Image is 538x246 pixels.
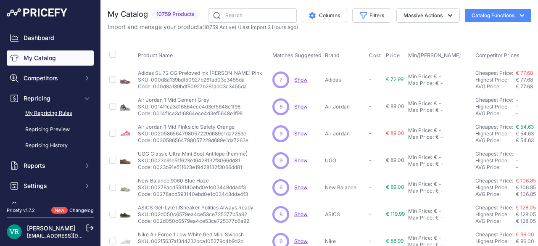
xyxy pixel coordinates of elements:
[108,23,298,31] p: Import and manage your products
[386,52,401,59] button: Price
[437,73,441,80] div: -
[138,130,248,137] p: SKU: 0020586564798057229d689e1da7263e
[280,103,282,111] span: 6
[475,231,513,238] a: Cheapest Price:
[280,76,282,84] span: 7
[516,97,518,103] span: -
[294,157,308,164] span: Show
[138,177,248,184] p: New Balance 9060 Blue Haze
[138,97,243,103] p: Air Jordan 1 Mid Cement Grey
[138,124,248,130] p: Air Jordan 1 Mid Pinksicle Safety Orange
[27,233,115,239] a: [EMAIL_ADDRESS][DOMAIN_NAME]
[439,107,443,114] div: -
[7,158,94,173] button: Reports
[27,225,75,232] a: [PERSON_NAME]
[465,9,531,22] button: Catalog Functions
[475,238,516,245] div: Highest Price:
[439,161,443,167] div: -
[475,184,516,191] div: Highest Price:
[386,157,404,163] span: € 89.00
[7,8,67,17] img: Pricefy Logo
[202,24,236,30] span: ( )
[408,127,432,134] div: Min Price:
[437,100,441,107] div: -
[138,83,262,90] p: Code: 000d8a139bdf50927b261ad03c3455da
[138,211,253,218] p: SKU: 002d050c6579ea4ce53ce725377b5a92
[369,238,372,244] span: -
[434,181,437,188] div: €
[24,161,79,170] span: Reports
[437,208,441,214] div: -
[386,211,405,217] span: € 119.99
[138,77,262,83] p: SKU: 000d8a139bdf50927b261ad03c3455da
[7,71,94,86] button: Competitors
[108,8,148,20] h2: My Catalog
[325,157,366,164] p: UGG
[151,10,200,19] span: 10759 Products
[204,24,235,30] a: 10759 Active
[386,238,403,244] span: € 88.99
[138,70,262,77] p: Adidas SL 72 OG Preloved Ink [PERSON_NAME] Pink
[369,130,372,136] span: -
[475,137,516,144] div: AVG Price:
[369,76,372,82] span: -
[138,137,248,144] p: Code: 0020586564798057229d689e1da7263e
[302,9,347,22] button: Columns
[437,181,441,188] div: -
[516,77,533,83] span: € 77.68
[437,235,441,241] div: -
[516,151,518,157] span: -
[386,103,404,109] span: € 89.00
[138,184,248,191] p: SKU: 00278acd593140ebd0e1c03448dda4f3
[439,134,443,140] div: -
[434,235,437,241] div: €
[408,161,434,167] div: Max Price:
[294,77,308,83] a: Show
[435,214,439,221] div: €
[386,52,400,59] span: Price
[475,218,516,225] div: AVG Price:
[434,154,437,161] div: €
[294,130,308,137] a: Show
[516,70,533,76] a: € 77.68
[138,164,248,171] p: Code: 0023b91e51f623e19428132f3066dd81
[434,73,437,80] div: €
[475,52,520,58] span: Competitor Prices
[7,198,94,214] button: My Account
[475,191,516,198] div: AVG Price:
[516,211,536,217] span: € 128.05
[516,124,534,130] a: € 54.63
[238,24,298,30] span: (Last import 2 Hours ago)
[325,130,366,137] p: Air Jordan
[138,218,253,225] p: Code: 002d050c6579ea4ce53ce725377b5a92
[475,110,516,117] div: AVG Price:
[437,127,441,134] div: -
[325,211,366,218] p: ASICS
[7,91,94,106] button: Repricing
[408,73,432,80] div: Min Price:
[408,188,434,194] div: Max Price:
[408,214,434,221] div: Max Price:
[369,184,372,190] span: -
[352,8,391,23] button: Filters
[475,70,513,76] a: Cheapest Price:
[516,103,518,110] span: -
[435,80,439,87] div: €
[325,52,340,58] span: Brand
[408,80,434,87] div: Max Price:
[369,211,372,217] span: -
[475,124,513,130] a: Cheapest Price:
[475,83,516,90] div: AVG Price:
[294,103,308,110] span: Show
[138,103,243,110] p: SKU: 0014f1ca3d16864ece4d3ef5648e1f98
[294,238,308,244] a: Show
[516,177,536,184] a: € 106.85
[280,238,282,245] span: 6
[475,177,513,184] a: Cheapest Price:
[435,188,439,194] div: €
[386,184,404,190] span: € 89.00
[516,157,518,164] span: -
[408,235,432,241] div: Min Price:
[138,151,248,157] p: UGG Classic Ultra Mini Boot Antilope (Femme)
